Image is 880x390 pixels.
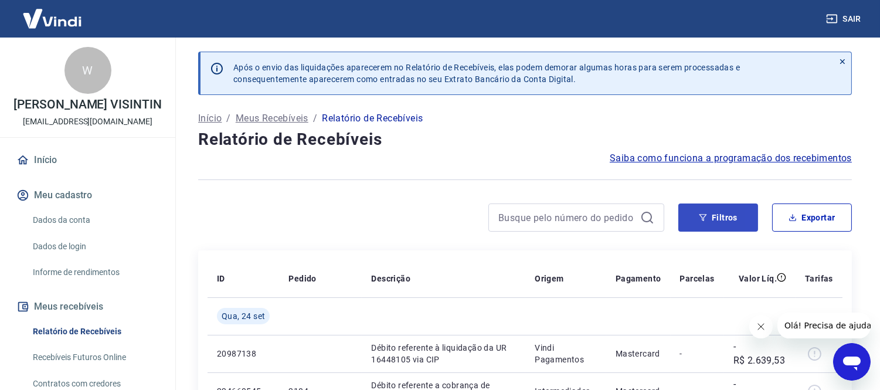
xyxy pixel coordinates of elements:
p: Descrição [371,273,410,284]
button: Sair [824,8,866,30]
p: Mastercard [616,348,661,360]
p: Tarifas [805,273,833,284]
p: 20987138 [217,348,270,360]
p: / [313,111,317,126]
p: Após o envio das liquidações aparecerem no Relatório de Recebíveis, elas podem demorar algumas ho... [233,62,740,85]
p: Pagamento [616,273,661,284]
a: Início [14,147,161,173]
a: Dados de login [28,235,161,259]
iframe: Fechar mensagem [749,315,773,338]
p: Parcelas [680,273,715,284]
p: [EMAIL_ADDRESS][DOMAIN_NAME] [23,116,152,128]
input: Busque pelo número do pedido [498,209,636,226]
div: W [64,47,111,94]
button: Exportar [772,204,852,232]
span: Qua, 24 set [222,310,265,322]
button: Meu cadastro [14,182,161,208]
p: Relatório de Recebíveis [322,111,423,126]
iframe: Botão para abrir a janela de mensagens [833,343,871,381]
a: Início [198,111,222,126]
p: -R$ 2.639,53 [733,340,786,368]
span: Olá! Precisa de ajuda? [7,8,98,18]
p: Débito referente à liquidação da UR 16448105 via CIP [371,342,516,365]
p: Pedido [288,273,316,284]
p: Origem [535,273,563,284]
p: / [226,111,230,126]
a: Recebíveis Futuros Online [28,345,161,369]
button: Meus recebíveis [14,294,161,320]
p: - [680,348,715,360]
p: Vindi Pagamentos [535,342,597,365]
p: Valor Líq. [739,273,777,284]
a: Meus Recebíveis [236,111,308,126]
button: Filtros [678,204,758,232]
img: Vindi [14,1,90,36]
p: [PERSON_NAME] VISINTIN [13,99,162,111]
a: Relatório de Recebíveis [28,320,161,344]
iframe: Mensagem da empresa [777,313,871,338]
a: Dados da conta [28,208,161,232]
a: Saiba como funciona a programação dos recebimentos [610,151,852,165]
a: Informe de rendimentos [28,260,161,284]
h4: Relatório de Recebíveis [198,128,852,151]
p: ID [217,273,225,284]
